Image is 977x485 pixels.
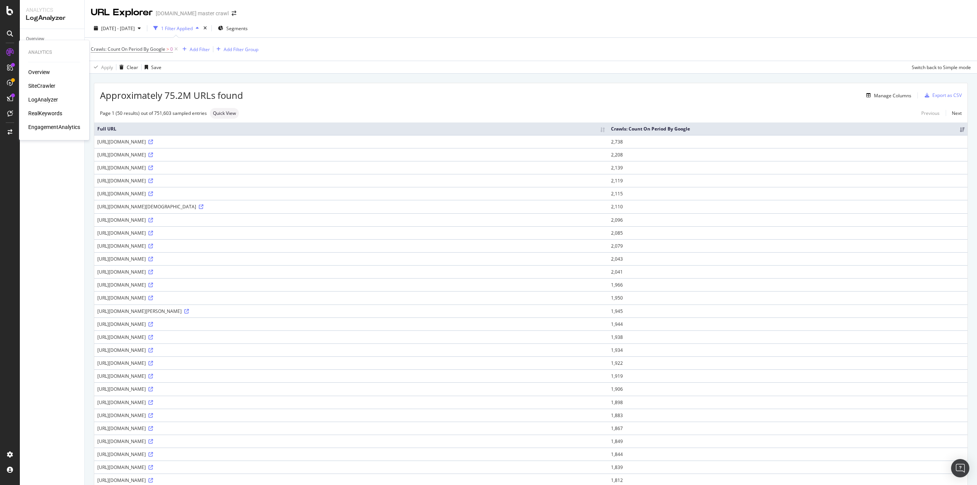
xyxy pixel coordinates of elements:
[608,122,967,135] th: Crawls: Count On Period By Google: activate to sort column ascending
[150,22,202,34] button: 1 Filter Applied
[608,226,967,239] td: 2,085
[608,330,967,343] td: 1,938
[97,477,605,483] div: [URL][DOMAIN_NAME]
[226,25,248,32] span: Segments
[97,334,605,340] div: [URL][DOMAIN_NAME]
[97,177,605,184] div: [URL][DOMAIN_NAME]
[608,213,967,226] td: 2,096
[946,108,962,119] a: Next
[97,190,605,197] div: [URL][DOMAIN_NAME]
[91,22,144,34] button: [DATE] - [DATE]
[922,89,962,102] button: Export as CSV
[608,422,967,435] td: 1,867
[179,45,210,54] button: Add Filter
[97,308,605,314] div: [URL][DOMAIN_NAME][PERSON_NAME]
[26,35,44,43] div: Overview
[97,399,605,406] div: [URL][DOMAIN_NAME]
[28,68,50,76] a: Overview
[97,321,605,327] div: [URL][DOMAIN_NAME]
[213,45,258,54] button: Add Filter Group
[608,461,967,474] td: 1,839
[232,11,236,16] div: arrow-right-arrow-left
[97,282,605,288] div: [URL][DOMAIN_NAME]
[151,64,161,71] div: Save
[28,49,80,56] div: Analytics
[608,174,967,187] td: 2,119
[97,295,605,301] div: [URL][DOMAIN_NAME]
[161,25,193,32] div: 1 Filter Applied
[224,46,258,53] div: Add Filter Group
[608,396,967,409] td: 1,898
[28,123,80,131] a: EngagementAnalytics
[97,203,605,210] div: [URL][DOMAIN_NAME][DEMOGRAPHIC_DATA]
[116,61,138,73] button: Clear
[863,91,911,100] button: Manage Columns
[608,343,967,356] td: 1,934
[97,464,605,470] div: [URL][DOMAIN_NAME]
[608,200,967,213] td: 2,110
[215,22,251,34] button: Segments
[608,291,967,304] td: 1,950
[97,451,605,458] div: [URL][DOMAIN_NAME]
[97,164,605,171] div: [URL][DOMAIN_NAME]
[97,373,605,379] div: [URL][DOMAIN_NAME]
[190,46,210,53] div: Add Filter
[94,122,608,135] th: Full URL: activate to sort column ascending
[101,25,135,32] span: [DATE] - [DATE]
[100,89,243,102] span: Approximately 75.2M URLs found
[202,24,208,32] div: times
[97,230,605,236] div: [URL][DOMAIN_NAME]
[909,61,971,73] button: Switch back to Simple mode
[97,386,605,392] div: [URL][DOMAIN_NAME]
[213,111,236,116] span: Quick View
[608,148,967,161] td: 2,208
[608,239,967,252] td: 2,079
[951,459,969,477] div: Open Intercom Messenger
[874,92,911,99] div: Manage Columns
[608,265,967,278] td: 2,041
[91,46,165,52] span: Crawls: Count On Period By Google
[166,46,169,52] span: >
[210,108,239,119] div: neutral label
[608,305,967,317] td: 1,945
[608,409,967,422] td: 1,883
[97,412,605,419] div: [URL][DOMAIN_NAME]
[28,82,55,90] a: SiteCrawler
[97,256,605,262] div: [URL][DOMAIN_NAME]
[97,438,605,445] div: [URL][DOMAIN_NAME]
[91,6,153,19] div: URL Explorer
[608,252,967,265] td: 2,043
[608,135,967,148] td: 2,738
[100,110,207,116] div: Page 1 (50 results) out of 751,603 sampled entries
[608,161,967,174] td: 2,139
[127,64,138,71] div: Clear
[608,317,967,330] td: 1,944
[142,61,161,73] button: Save
[156,10,229,17] div: [DOMAIN_NAME] master crawl
[97,217,605,223] div: [URL][DOMAIN_NAME]
[97,347,605,353] div: [URL][DOMAIN_NAME]
[26,6,78,14] div: Analytics
[608,356,967,369] td: 1,922
[28,96,58,103] div: LogAnalyzer
[608,369,967,382] td: 1,919
[912,64,971,71] div: Switch back to Simple mode
[608,187,967,200] td: 2,115
[97,269,605,275] div: [URL][DOMAIN_NAME]
[28,110,62,117] a: RealKeywords
[26,35,79,43] a: Overview
[97,151,605,158] div: [URL][DOMAIN_NAME]
[608,448,967,461] td: 1,844
[932,92,962,98] div: Export as CSV
[97,243,605,249] div: [URL][DOMAIN_NAME]
[97,360,605,366] div: [URL][DOMAIN_NAME]
[170,44,173,55] span: 0
[101,64,113,71] div: Apply
[608,278,967,291] td: 1,966
[97,139,605,145] div: [URL][DOMAIN_NAME]
[608,435,967,448] td: 1,849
